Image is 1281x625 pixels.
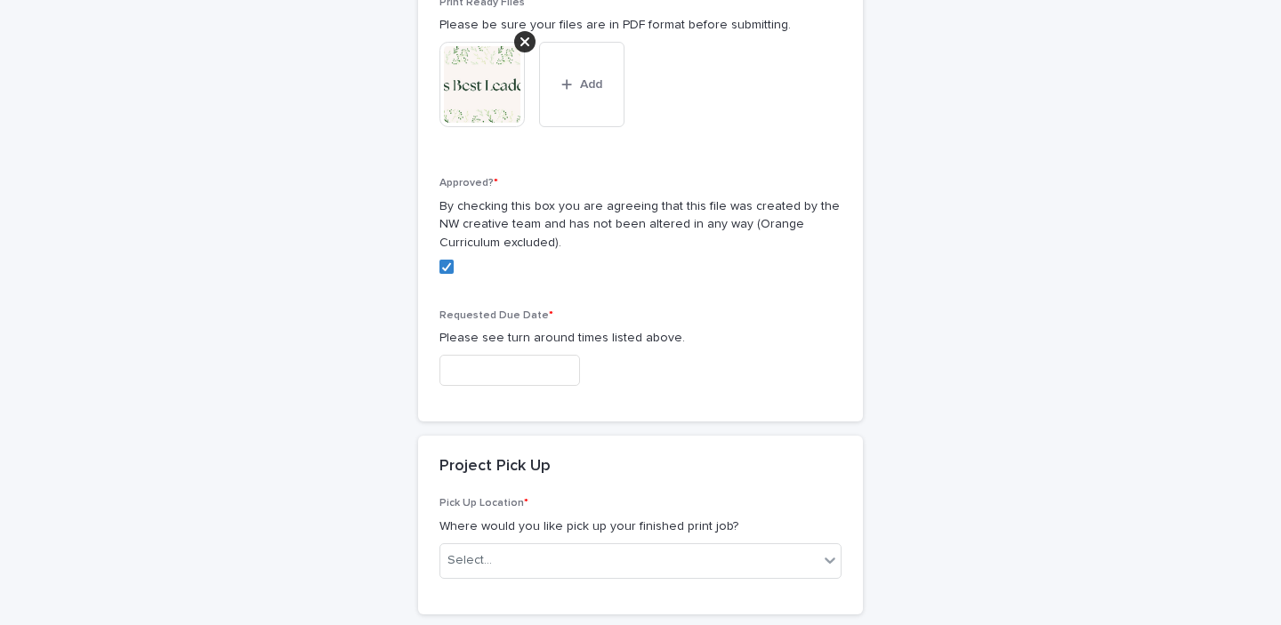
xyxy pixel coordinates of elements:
span: Add [580,78,602,91]
h2: Project Pick Up [439,457,551,477]
p: By checking this box you are agreeing that this file was created by the NW creative team and has ... [439,197,842,252]
p: Please see turn around times listed above. [439,329,842,348]
span: Approved? [439,178,498,188]
span: Pick Up Location [439,498,528,509]
span: Requested Due Date [439,310,553,321]
button: Add [539,42,624,127]
p: Where would you like pick up your finished print job? [439,517,842,536]
p: Please be sure your files are in PDF format before submitting. [439,16,842,35]
div: Select... [447,551,492,570]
